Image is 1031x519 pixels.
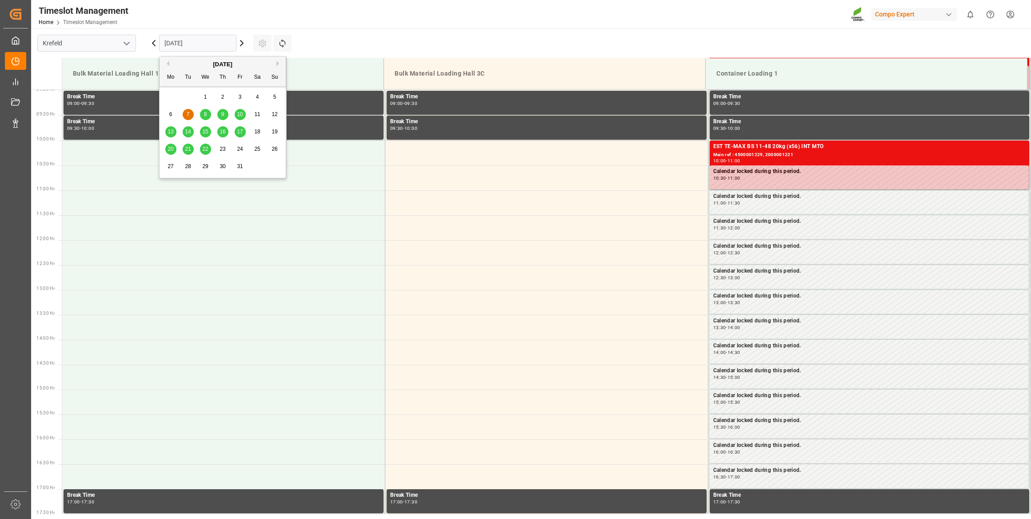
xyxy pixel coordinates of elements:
[67,500,80,504] div: 17:00
[204,111,207,117] span: 8
[164,61,169,66] button: Previous Month
[727,326,740,330] div: 14:00
[36,261,55,266] span: 12:30 Hr
[165,126,176,137] div: Choose Monday, October 13th, 2025
[39,4,128,17] div: Timeslot Management
[80,500,81,504] div: -
[713,292,1026,301] div: Calendar locked during this period.
[36,137,55,141] span: 10:00 Hr
[36,336,55,341] span: 14:00 Hr
[237,111,243,117] span: 10
[169,111,172,117] span: 6
[183,161,194,172] div: Choose Tuesday, October 28th, 2025
[403,101,404,105] div: -
[256,94,259,100] span: 4
[162,89,284,175] div: month 2025-10
[252,92,263,103] div: Choose Saturday, October 4th, 2025
[165,109,176,120] div: Choose Monday, October 6th, 2025
[200,161,211,172] div: Choose Wednesday, October 29th, 2025
[726,400,727,404] div: -
[404,500,417,504] div: 17:30
[254,146,260,152] span: 25
[980,4,1000,24] button: Help Center
[200,144,211,155] div: Choose Wednesday, October 22nd, 2025
[726,450,727,454] div: -
[276,61,282,66] button: Next Month
[726,201,727,205] div: -
[200,126,211,137] div: Choose Wednesday, October 15th, 2025
[727,276,740,280] div: 13:00
[713,117,1026,126] div: Break Time
[727,400,740,404] div: 15:30
[69,65,376,82] div: Bulk Material Loading Hall 1
[160,60,286,69] div: [DATE]
[713,167,1026,176] div: Calendar locked during this period.
[220,163,225,169] span: 30
[269,109,280,120] div: Choose Sunday, October 12th, 2025
[727,101,740,105] div: 09:30
[713,267,1026,276] div: Calendar locked during this period.
[726,475,727,479] div: -
[726,326,727,330] div: -
[713,416,1026,425] div: Calendar locked during this period.
[159,35,236,52] input: DD.MM.YYYY
[217,161,228,172] div: Choose Thursday, October 30th, 2025
[713,151,1026,159] div: Main ref : 4500001229, 2000001221
[217,109,228,120] div: Choose Thursday, October 9th, 2025
[726,375,727,379] div: -
[390,126,403,130] div: 09:30
[36,460,55,465] span: 16:30 Hr
[252,144,263,155] div: Choose Saturday, October 25th, 2025
[727,425,740,429] div: 16:00
[871,6,960,23] button: Compo Expert
[713,441,1026,450] div: Calendar locked during this period.
[254,111,260,117] span: 11
[727,159,740,163] div: 11:00
[390,500,403,504] div: 17:00
[727,201,740,205] div: 11:30
[239,94,242,100] span: 3
[36,112,55,117] span: 09:30 Hr
[391,65,698,82] div: Bulk Material Loading Hall 3C
[727,350,740,354] div: 14:30
[871,8,957,21] div: Compo Expert
[713,126,726,130] div: 09:30
[235,92,246,103] div: Choose Friday, October 3rd, 2025
[960,4,980,24] button: show 0 new notifications
[36,361,55,366] span: 14:30 Hr
[252,126,263,137] div: Choose Saturday, October 18th, 2025
[36,186,55,191] span: 11:00 Hr
[713,475,726,479] div: 16:30
[202,163,208,169] span: 29
[713,65,1020,82] div: Container Loading 1
[81,126,94,130] div: 10:00
[727,475,740,479] div: 17:00
[221,94,224,100] span: 2
[237,146,243,152] span: 24
[726,301,727,305] div: -
[713,425,726,429] div: 15:30
[713,366,1026,375] div: Calendar locked during this period.
[202,146,208,152] span: 22
[237,129,243,135] span: 17
[235,144,246,155] div: Choose Friday, October 24th, 2025
[713,326,726,330] div: 13:30
[726,350,727,354] div: -
[217,126,228,137] div: Choose Thursday, October 16th, 2025
[727,301,740,305] div: 13:30
[403,126,404,130] div: -
[713,400,726,404] div: 15:00
[200,72,211,83] div: We
[269,92,280,103] div: Choose Sunday, October 5th, 2025
[726,101,727,105] div: -
[204,94,207,100] span: 1
[390,491,703,500] div: Break Time
[727,375,740,379] div: 15:00
[390,117,703,126] div: Break Time
[220,129,225,135] span: 16
[36,410,55,415] span: 15:30 Hr
[36,485,55,490] span: 17:00 Hr
[713,491,1026,500] div: Break Time
[217,92,228,103] div: Choose Thursday, October 2nd, 2025
[713,317,1026,326] div: Calendar locked during this period.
